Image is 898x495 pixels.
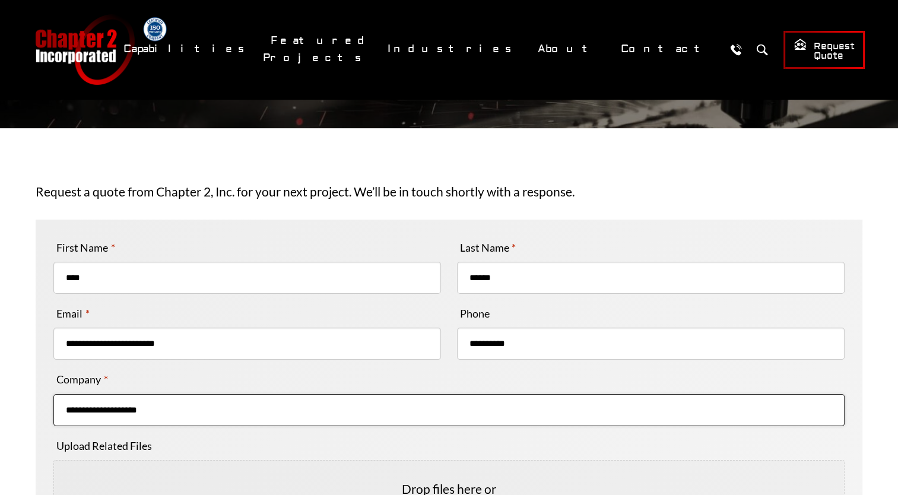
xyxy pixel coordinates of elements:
[751,39,773,61] button: Search
[613,36,719,62] a: Contact
[53,238,118,257] label: First Name
[36,182,862,202] p: Request a quote from Chapter 2, Inc. for your next project. We’ll be in touch shortly with a resp...
[725,39,747,61] a: Call Us
[457,238,519,257] label: Last Name
[794,38,855,62] span: Request Quote
[34,14,135,85] a: Chapter 2 Incorporated
[263,28,374,71] a: Featured Projects
[380,36,524,62] a: Industries
[530,36,607,62] a: About
[783,31,865,69] a: Request Quote
[53,304,93,323] label: Email
[34,61,865,100] h1: Request Quote
[457,304,493,323] label: Phone
[53,436,155,455] label: Upload Related Files
[116,36,257,62] a: Capabilities
[53,370,111,389] label: Company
